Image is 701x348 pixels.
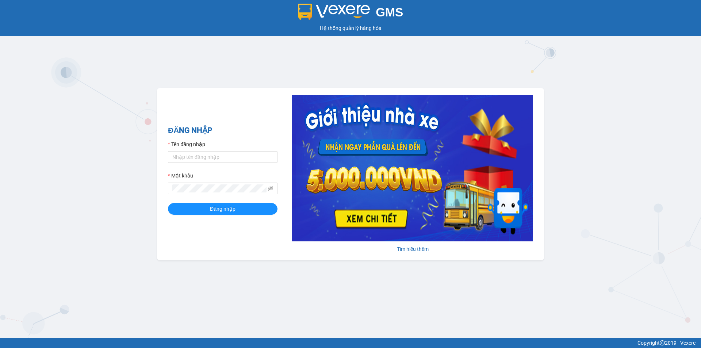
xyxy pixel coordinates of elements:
button: Đăng nhập [168,203,277,215]
span: eye-invisible [268,186,273,191]
span: GMS [376,5,403,19]
img: logo 2 [298,4,370,20]
input: Tên đăng nhập [168,151,277,163]
div: Tìm hiểu thêm [292,245,533,253]
span: copyright [660,340,665,345]
label: Mật khẩu [168,172,193,180]
img: banner-0 [292,95,533,241]
span: Đăng nhập [210,205,235,213]
label: Tên đăng nhập [168,140,205,148]
h2: ĐĂNG NHẬP [168,125,277,137]
a: GMS [298,11,403,17]
div: Copyright 2019 - Vexere [5,339,696,347]
div: Hệ thống quản lý hàng hóa [2,24,699,32]
input: Mật khẩu [172,184,267,192]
